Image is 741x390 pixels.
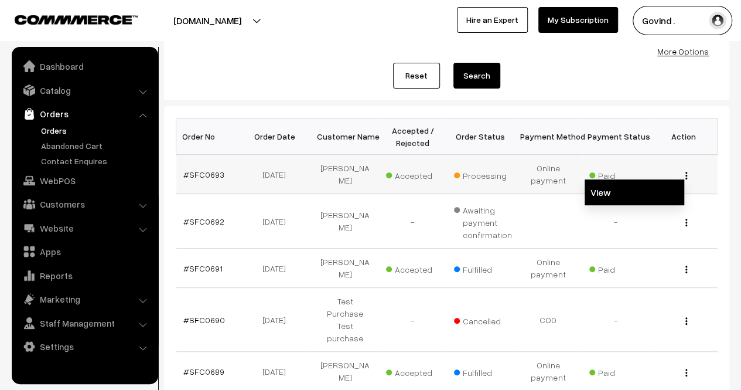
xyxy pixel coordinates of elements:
span: Processing [454,167,513,182]
span: Fulfilled [454,260,513,276]
a: More Options [657,46,709,56]
td: - [379,194,447,249]
td: Online payment [514,249,582,288]
a: My Subscription [538,7,618,33]
a: COMMMERCE [15,12,117,26]
a: Reports [15,265,154,286]
button: Search [453,63,500,89]
td: - [582,194,650,249]
td: [DATE] [244,249,312,288]
span: Fulfilled [454,364,513,379]
a: Apps [15,241,154,262]
a: Orders [15,103,154,124]
a: Marketing [15,289,154,310]
a: WebPOS [15,170,154,191]
td: - [582,288,650,352]
a: View [585,179,684,205]
a: Abandoned Cart [38,140,154,152]
span: Paid [589,364,648,379]
a: #SFC0689 [183,367,224,377]
span: Cancelled [454,312,513,327]
a: #SFC0693 [183,169,224,179]
a: Orders [38,124,154,137]
a: Settings [15,336,154,357]
img: Menu [685,317,687,325]
td: Online payment [514,155,582,194]
td: COD [514,288,582,352]
td: [DATE] [244,288,312,352]
span: Accepted [386,364,445,379]
td: Test Purchase Test purchase [312,288,380,352]
th: Accepted / Rejected [379,118,447,155]
td: [PERSON_NAME] [312,155,380,194]
a: Customers [15,194,154,215]
button: [DOMAIN_NAME] [132,6,282,35]
span: Paid [589,260,648,276]
a: Website [15,218,154,239]
a: #SFC0692 [183,216,224,226]
th: Action [650,118,718,155]
span: Paid [589,167,648,182]
img: user [709,12,726,29]
a: #SFC0691 [183,263,223,273]
span: Accepted [386,260,445,276]
th: Payment Status [582,118,650,155]
img: Menu [685,172,687,179]
a: Catalog [15,80,154,101]
th: Payment Method [514,118,582,155]
td: [DATE] [244,155,312,194]
a: Staff Management [15,313,154,334]
img: Menu [685,369,687,377]
img: Menu [685,266,687,273]
button: Govind . [633,6,732,35]
th: Order Status [447,118,515,155]
th: Customer Name [312,118,380,155]
td: - [379,288,447,352]
a: Reset [393,63,440,89]
td: [PERSON_NAME] [312,249,380,288]
a: Hire an Expert [457,7,528,33]
span: Awaiting payment confirmation [454,201,513,241]
a: #SFC0690 [183,315,225,325]
td: [PERSON_NAME] [312,194,380,249]
img: Menu [685,219,687,226]
a: Dashboard [15,56,154,77]
td: [DATE] [244,194,312,249]
img: COMMMERCE [15,15,138,24]
th: Order No [176,118,244,155]
a: Contact Enquires [38,155,154,167]
span: Accepted [386,167,445,182]
th: Order Date [244,118,312,155]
